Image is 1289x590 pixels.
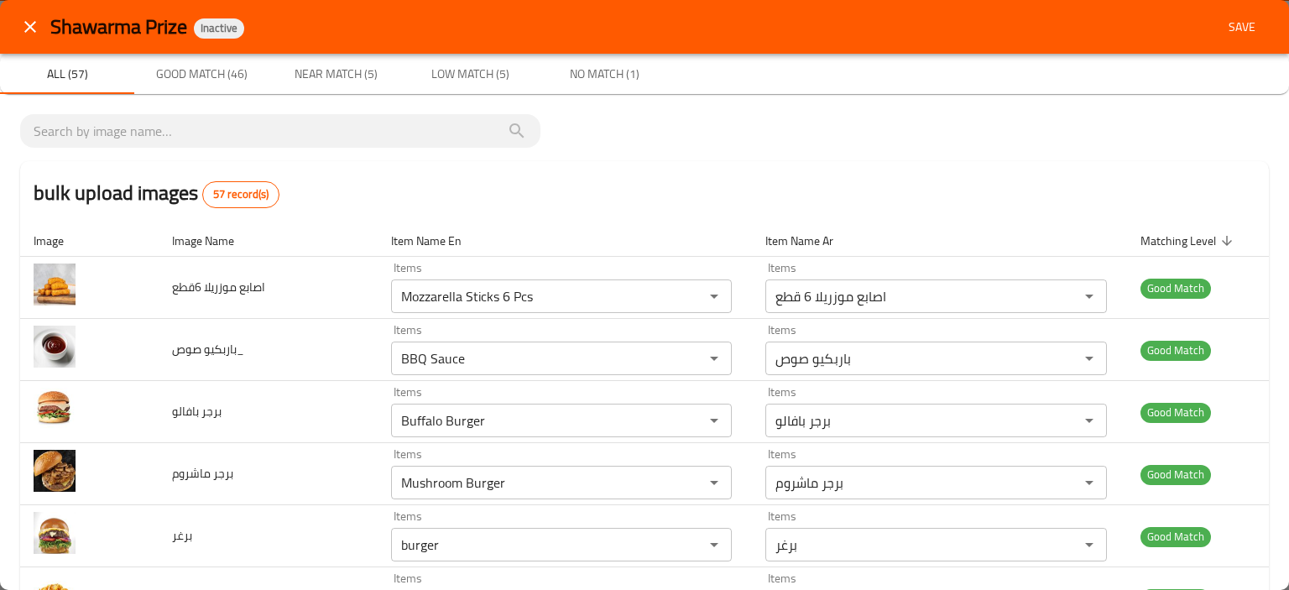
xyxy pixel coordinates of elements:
[413,64,527,85] span: Low Match (5)
[144,64,258,85] span: Good Match (46)
[34,326,76,368] img: باربكيو صوص_
[1140,403,1211,422] span: Good Match
[378,225,752,257] th: Item Name En
[702,347,726,370] button: Open
[1140,527,1211,546] span: Good Match
[20,225,159,257] th: Image
[1140,231,1238,251] span: Matching Level
[172,400,222,422] span: برجر بافالو
[34,117,527,144] input: search
[1078,347,1101,370] button: Open
[34,512,76,554] img: برغر
[194,21,244,35] span: Inactive
[1078,409,1101,432] button: Open
[702,409,726,432] button: Open
[172,525,192,546] span: برغر
[203,186,279,203] span: 57 record(s)
[702,471,726,494] button: Open
[172,338,244,360] span: باربكيو صوص_
[702,533,726,556] button: Open
[50,8,187,45] span: Shawarma Prize
[172,462,233,484] span: برجر ماشروم
[34,450,76,492] img: برجر ماشروم
[34,264,76,305] img: اصابع موزريلا 6قطع
[702,285,726,308] button: Open
[34,178,279,208] h2: bulk upload images
[1215,12,1269,43] button: Save
[10,7,50,47] button: close
[172,231,256,251] span: Image Name
[752,225,1126,257] th: Item Name Ar
[1222,17,1262,38] span: Save
[172,276,265,298] span: اصابع موزريلا 6قطع
[1078,533,1101,556] button: Open
[34,388,76,430] img: برجر بافالو
[279,64,393,85] span: Near Match (5)
[1078,285,1101,308] button: Open
[1078,471,1101,494] button: Open
[194,18,244,39] div: Inactive
[10,64,124,85] span: All (57)
[1140,465,1211,484] span: Good Match
[1140,341,1211,360] span: Good Match
[547,64,661,85] span: No Match (1)
[1140,279,1211,298] span: Good Match
[202,181,279,208] div: Total records count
